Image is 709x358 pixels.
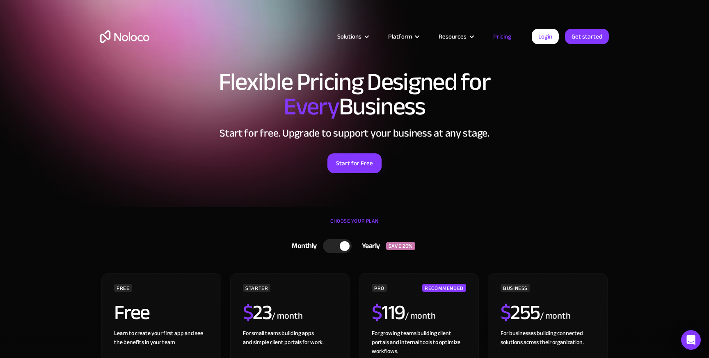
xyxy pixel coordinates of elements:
[100,215,609,235] div: CHOOSE YOUR PLAN
[281,240,323,252] div: Monthly
[501,284,530,292] div: BUSINESS
[114,302,150,323] h2: Free
[405,310,436,323] div: / month
[372,284,387,292] div: PRO
[501,302,540,323] h2: 255
[422,284,466,292] div: RECOMMENDED
[372,302,405,323] h2: 119
[501,293,511,332] span: $
[284,84,339,130] span: Every
[100,127,609,139] h2: Start for free. Upgrade to support your business at any stage.
[565,29,609,44] a: Get started
[114,284,132,292] div: FREE
[243,284,270,292] div: STARTER
[386,242,415,250] div: SAVE 20%
[483,31,521,42] a: Pricing
[100,30,149,43] a: home
[388,31,412,42] div: Platform
[243,302,272,323] h2: 23
[100,70,609,119] h1: Flexible Pricing Designed for Business
[372,293,382,332] span: $
[378,31,428,42] div: Platform
[327,153,382,173] a: Start for Free
[532,29,559,44] a: Login
[327,31,378,42] div: Solutions
[337,31,361,42] div: Solutions
[540,310,571,323] div: / month
[428,31,483,42] div: Resources
[681,330,701,350] div: Open Intercom Messenger
[272,310,302,323] div: / month
[439,31,467,42] div: Resources
[243,293,253,332] span: $
[352,240,386,252] div: Yearly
